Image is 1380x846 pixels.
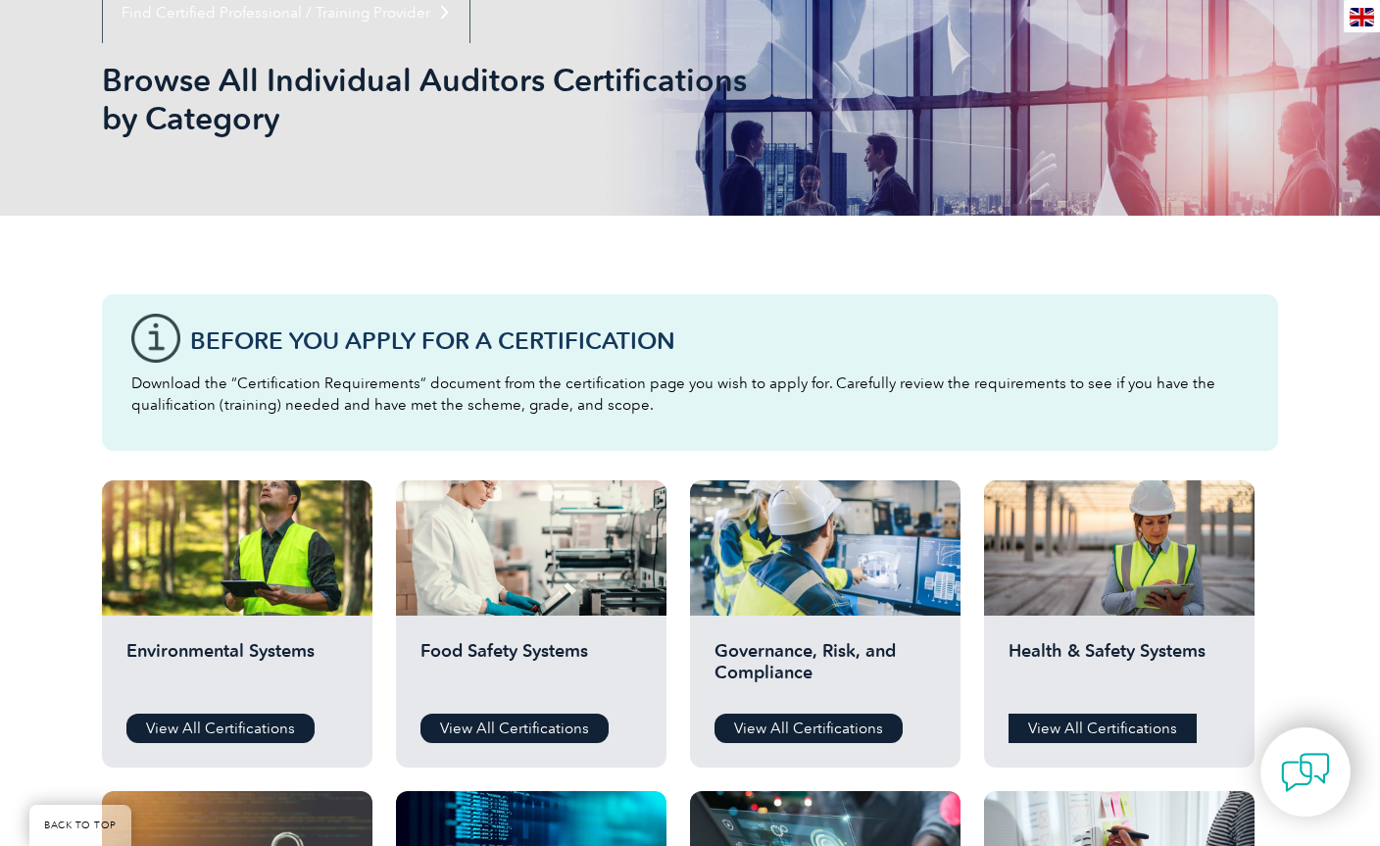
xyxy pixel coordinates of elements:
[190,328,1249,353] h3: Before You Apply For a Certification
[126,714,315,743] a: View All Certifications
[420,714,609,743] a: View All Certifications
[1009,714,1197,743] a: View All Certifications
[1009,640,1230,699] h2: Health & Safety Systems
[126,640,348,699] h2: Environmental Systems
[131,373,1249,416] p: Download the “Certification Requirements” document from the certification page you wish to apply ...
[1281,748,1330,797] img: contact-chat.png
[1350,8,1374,26] img: en
[102,61,855,137] h1: Browse All Individual Auditors Certifications by Category
[715,640,936,699] h2: Governance, Risk, and Compliance
[420,640,642,699] h2: Food Safety Systems
[715,714,903,743] a: View All Certifications
[29,805,131,846] a: BACK TO TOP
